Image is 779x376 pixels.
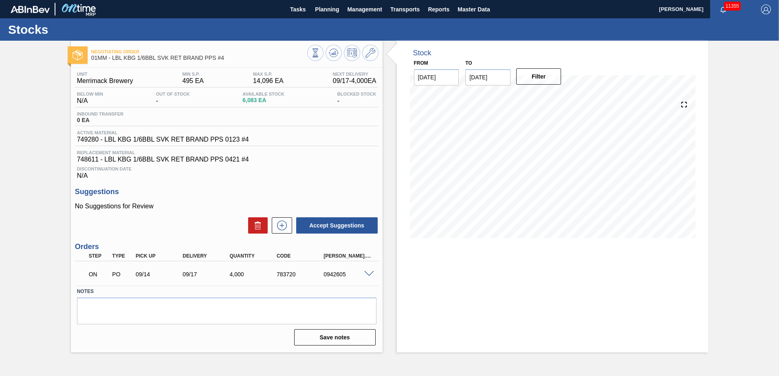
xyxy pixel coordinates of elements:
div: 783720 [275,271,327,278]
div: 09/14/2025 [134,271,186,278]
img: Ícone [73,50,83,60]
span: Available Stock [242,92,284,96]
span: Management [347,4,382,14]
div: Quantity [228,253,280,259]
span: Next Delivery [333,72,376,77]
div: Delivery [180,253,233,259]
div: N/A [75,92,105,105]
span: Blocked Stock [337,92,376,96]
span: Inbound Transfer [77,111,123,116]
span: 495 EA [183,77,204,85]
button: Update Chart [326,45,342,61]
div: Negotiating Order [87,265,111,283]
span: Below Min [77,92,103,96]
div: Delete Suggestions [244,217,268,234]
button: Notifications [710,4,736,15]
input: mm/dd/yyyy [414,69,459,85]
span: 6,083 EA [242,97,284,103]
button: Go to Master Data / General [362,45,378,61]
button: Schedule Inventory [344,45,360,61]
div: - [335,92,378,105]
label: From [414,60,428,66]
button: Accept Suggestions [296,217,378,234]
img: Logout [761,4,771,14]
span: 0 EA [77,117,123,123]
div: Code [275,253,327,259]
div: 0942605 [321,271,374,278]
span: Active Material [77,130,249,135]
span: 749280 - LBL KBG 1/6BBL SVK RET BRAND PPS 0123 #4 [77,136,249,143]
h1: Stocks [8,25,153,34]
div: Type [110,253,134,259]
span: Negotiating Order [91,49,307,54]
div: 09/17/2025 [180,271,233,278]
span: MAX S.P. [253,72,284,77]
div: N/A [75,163,378,179]
span: Merrimack Brewery [77,77,133,85]
span: Planning [315,4,339,14]
span: Unit [77,72,133,77]
span: Out Of Stock [156,92,190,96]
div: Pick up [134,253,186,259]
h3: Suggestions [75,188,378,196]
span: 748611 - LBL KBG 1/6BBL SVK RET BRAND PPS 0421 #4 [77,156,376,163]
p: No Suggestions for Review [75,203,378,210]
div: Step [87,253,111,259]
img: TNhmsLtSVTkK8tSr43FrP2fwEKptu5GPRR3wAAAABJRU5ErkJggg== [11,6,50,13]
span: Master Data [458,4,490,14]
div: Purchase order [110,271,134,278]
span: Discontinuation Date [77,166,376,171]
div: Stock [413,49,431,57]
div: New suggestion [268,217,292,234]
span: MIN S.P. [183,72,204,77]
div: 4,000 [228,271,280,278]
span: Reports [428,4,449,14]
p: ON [89,271,109,278]
span: Transports [390,4,420,14]
span: 09/17 - 4,000 EA [333,77,376,85]
div: Accept Suggestions [292,216,378,234]
label: to [465,60,472,66]
label: Notes [77,286,376,297]
h3: Orders [75,243,378,251]
button: Save notes [294,329,376,345]
button: Filter [516,68,561,85]
span: 11355 [724,2,741,11]
div: [PERSON_NAME]. ID [321,253,374,259]
div: - [154,92,192,105]
span: 14,096 EA [253,77,284,85]
input: mm/dd/yyyy [465,69,511,85]
button: Stocks Overview [307,45,323,61]
span: 01MM - LBL KBG 1/6BBL SVK RET BRAND PPS #4 [91,55,307,61]
span: Replacement Material [77,150,376,155]
span: Tasks [289,4,307,14]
